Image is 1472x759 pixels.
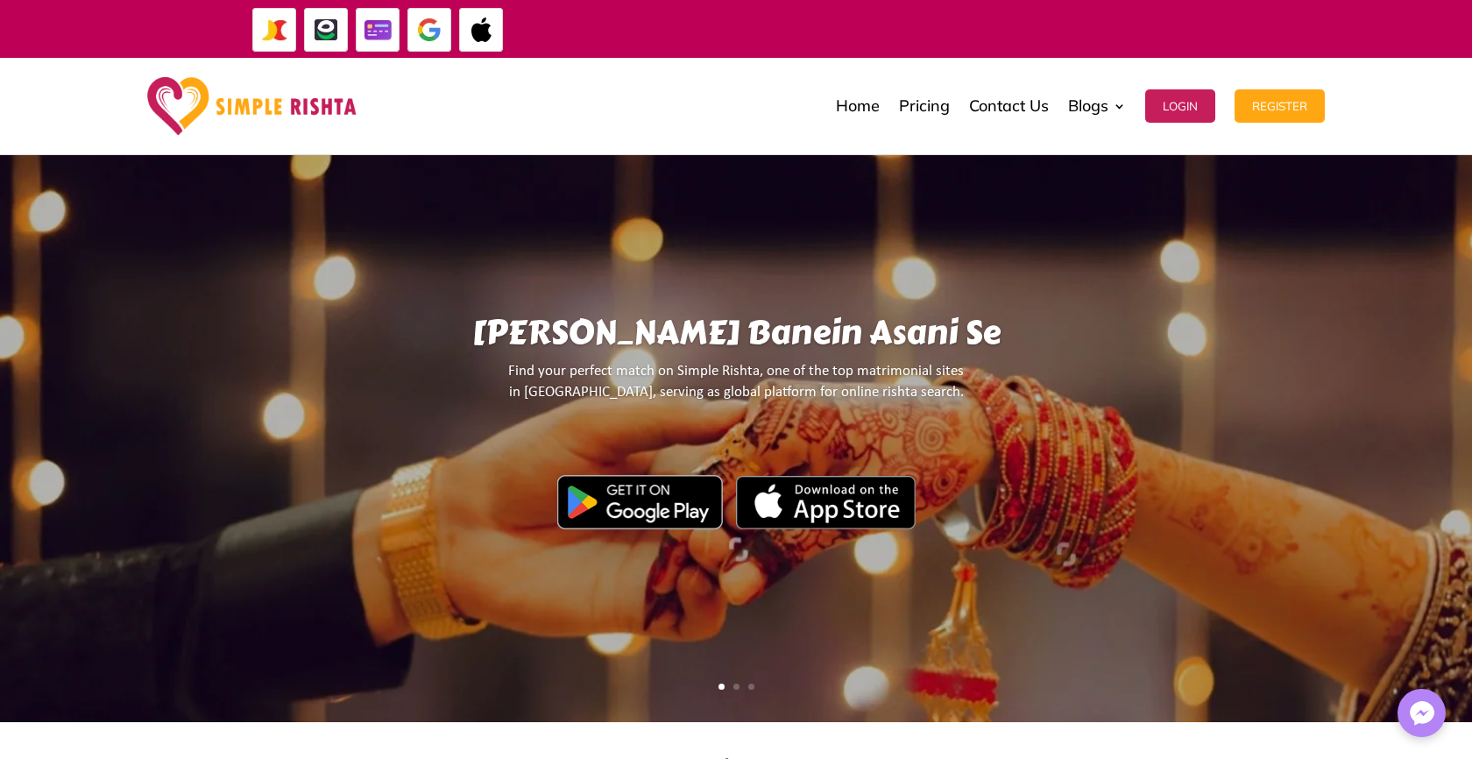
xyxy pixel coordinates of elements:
button: Login [1145,89,1215,123]
img: Messenger [1405,696,1440,731]
a: 2 [733,684,740,690]
a: Home [836,62,880,150]
a: 3 [748,684,754,690]
img: Google Play [557,475,723,529]
a: Login [1145,62,1215,150]
p: Find your perfect match on Simple Rishta, one of the top matrimonial sites in [GEOGRAPHIC_DATA], ... [192,361,1280,418]
h1: [PERSON_NAME] Banein Asani Se [192,313,1280,361]
a: Pricing [899,62,950,150]
button: Register [1235,89,1325,123]
a: Contact Us [969,62,1049,150]
a: 1 [718,684,725,690]
a: Blogs [1068,62,1126,150]
a: Register [1235,62,1325,150]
